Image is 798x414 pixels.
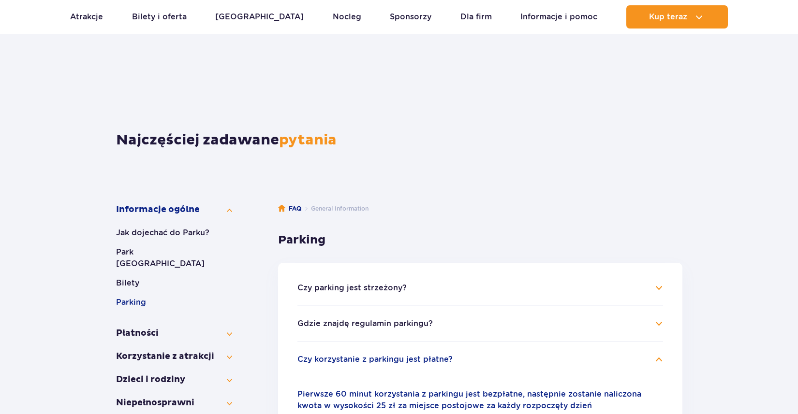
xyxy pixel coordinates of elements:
button: Korzystanie z atrakcji [116,351,232,362]
button: Czy korzystanie z parkingu jest płatne? [297,355,453,364]
button: Jak dojechać do Parku? [116,227,232,239]
a: Sponsorzy [390,5,431,29]
button: Bilety [116,277,232,289]
a: Bilety i oferta [132,5,187,29]
span: Kup teraz [649,13,687,21]
button: Park [GEOGRAPHIC_DATA] [116,246,232,270]
li: General Information [301,204,369,214]
button: Gdzie znajdę regulamin parkingu? [297,319,433,328]
span: pytania [279,131,337,149]
button: Płatności [116,328,232,339]
button: Dzieci i rodziny [116,374,232,385]
a: FAQ [278,204,301,214]
a: Atrakcje [70,5,103,29]
button: Czy parking jest strzeżony? [297,284,407,292]
h3: Parking [278,233,682,247]
button: Informacje ogólne [116,204,232,215]
button: Niepełno­sprawni [116,397,232,409]
a: Dla firm [460,5,492,29]
a: [GEOGRAPHIC_DATA] [215,5,304,29]
h1: Najczęściej zadawane [116,131,682,149]
button: Kup teraz [626,5,728,29]
a: Informacje i pomoc [520,5,597,29]
button: Parking [116,297,232,308]
a: Nocleg [333,5,361,29]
